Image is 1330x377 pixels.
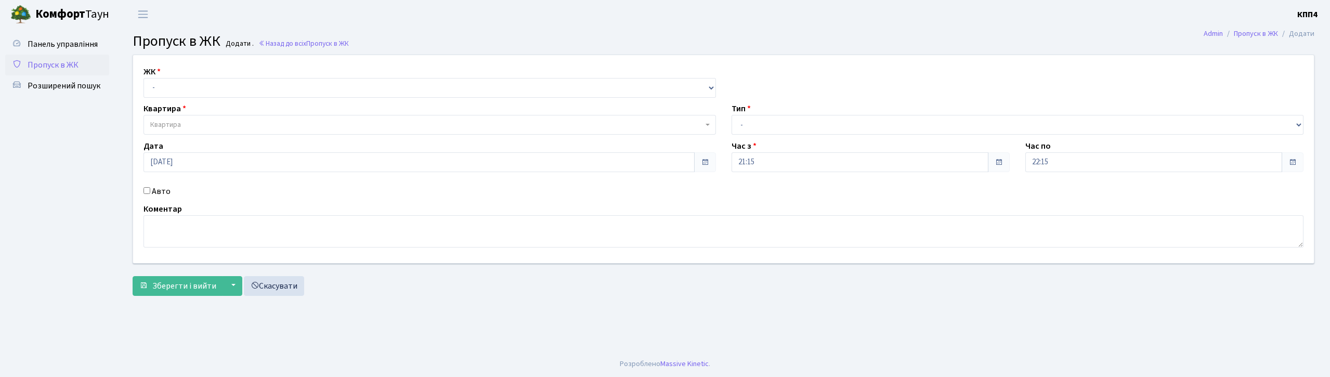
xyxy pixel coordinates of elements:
[144,140,163,152] label: Дата
[224,40,254,48] small: Додати .
[35,6,85,22] b: Комфорт
[1234,28,1278,39] a: Пропуск в ЖК
[144,66,161,78] label: ЖК
[133,31,220,51] span: Пропуск в ЖК
[10,4,31,25] img: logo.png
[5,75,109,96] a: Розширений пошук
[306,38,349,48] span: Пропуск в ЖК
[150,120,181,130] span: Квартира
[28,38,98,50] span: Панель управління
[1278,28,1314,40] li: Додати
[152,280,216,292] span: Зберегти і вийти
[1025,140,1051,152] label: Час по
[258,38,349,48] a: Назад до всіхПропуск в ЖК
[35,6,109,23] span: Таун
[1297,9,1318,20] b: КПП4
[28,80,100,92] span: Розширений пошук
[620,358,710,370] div: Розроблено .
[732,140,757,152] label: Час з
[133,276,223,296] button: Зберегти і вийти
[732,102,751,115] label: Тип
[130,6,156,23] button: Переключити навігацію
[144,203,182,215] label: Коментар
[1297,8,1318,21] a: КПП4
[1188,23,1330,45] nav: breadcrumb
[144,102,186,115] label: Квартира
[5,55,109,75] a: Пропуск в ЖК
[660,358,709,369] a: Massive Kinetic
[5,34,109,55] a: Панель управління
[152,185,171,198] label: Авто
[28,59,79,71] span: Пропуск в ЖК
[1204,28,1223,39] a: Admin
[244,276,304,296] a: Скасувати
